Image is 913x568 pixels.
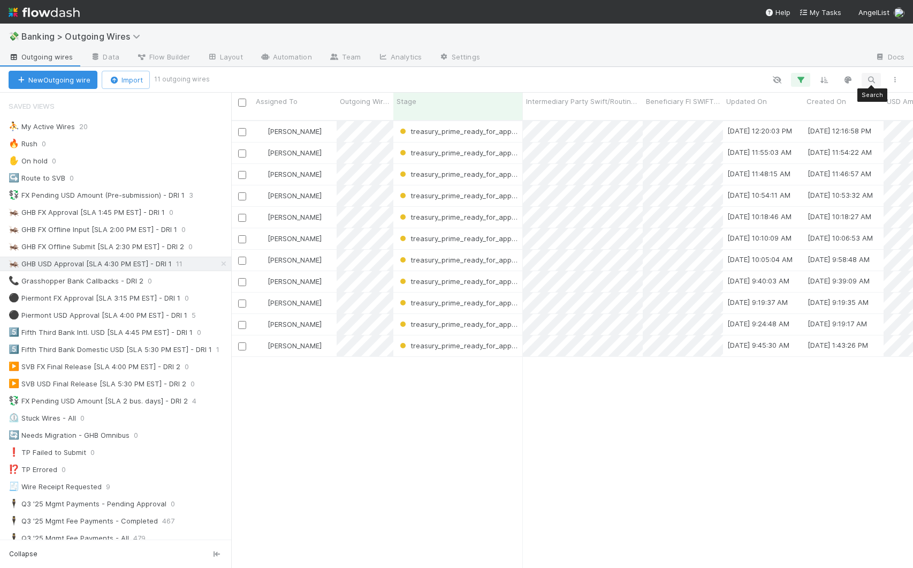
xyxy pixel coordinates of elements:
div: FX Pending USD Amount [SLA 2 bus. days] - DRI 2 [9,394,188,408]
span: 0 [42,137,57,151]
span: 479 [133,532,156,545]
span: 0 [185,360,200,373]
div: [DATE] 12:20:03 PM [727,125,792,136]
input: Toggle Row Selected [238,278,246,286]
input: Toggle Row Selected [238,321,246,329]
div: [DATE] 10:06:53 AM [808,233,873,243]
div: GHB USD Approval [SLA 4:30 PM EST] - DRI 1 [9,257,172,271]
img: avatar_5d1523cf-d377-42ee-9d1c-1d238f0f126b.png [257,320,266,328]
span: ▶️ [9,379,19,388]
div: treasury_prime_ready_for_approval [398,255,518,265]
span: Created On [807,96,846,107]
div: [PERSON_NAME] [257,276,322,287]
input: Toggle Row Selected [238,257,246,265]
div: [PERSON_NAME] [257,169,322,180]
div: treasury_prime_ready_for_approval [398,147,518,158]
div: GHB FX Offline Submit [SLA 2:30 PM EST] - DRI 2 [9,240,184,253]
div: [PERSON_NAME] [257,340,322,351]
span: 🦗 [9,259,19,268]
div: [DATE] 9:19:35 AM [808,297,869,308]
a: My Tasks [799,7,841,18]
div: [DATE] 10:10:09 AM [727,233,792,243]
img: avatar_5d1523cf-d377-42ee-9d1c-1d238f0f126b.png [257,213,266,221]
div: [DATE] 10:18:27 AM [808,211,871,222]
span: ▶️ [9,362,19,371]
div: TP Failed to Submit [9,446,86,459]
div: [PERSON_NAME] [257,255,322,265]
span: 5️⃣ [9,327,19,337]
span: Intermediary Party Swift/Routing Code [526,96,640,107]
span: Outgoing wires [9,51,73,62]
div: Fifth Third Bank Intl. USD [SLA 4:45 PM EST] - DRI 1 [9,326,193,339]
span: 0 [188,240,203,253]
div: My Active Wires [9,120,75,133]
span: Stage [397,96,416,107]
div: Grasshopper Bank Callbacks - DRI 2 [9,274,143,288]
div: [DATE] 11:54:22 AM [808,147,872,158]
span: ↪️ [9,173,19,182]
span: 4 [192,394,207,408]
img: avatar_5d1523cf-d377-42ee-9d1c-1d238f0f126b.png [257,256,266,264]
img: avatar_5d1523cf-d377-42ee-9d1c-1d238f0f126b.png [894,8,904,18]
span: [PERSON_NAME] [268,127,322,136]
div: [DATE] 9:19:37 AM [727,297,788,308]
input: Toggle Row Selected [238,128,246,136]
div: treasury_prime_ready_for_approval [398,340,518,351]
span: ⏲️ [9,413,19,422]
span: treasury_prime_ready_for_approval [398,191,528,200]
div: Q3 '25 Mgmt Fee Payments - Completed [9,514,158,528]
span: treasury_prime_ready_for_approval [398,256,528,264]
span: 0 [191,377,206,391]
span: [PERSON_NAME] [268,298,322,307]
span: 467 [162,514,185,528]
div: Stuck Wires - All [9,412,76,425]
span: 0 [62,463,77,476]
span: treasury_prime_ready_for_approval [398,298,528,307]
div: On hold [9,154,48,168]
span: ⚫ [9,293,19,302]
span: ⚫ [9,310,19,319]
div: [DATE] 9:39:09 AM [808,275,870,286]
div: [DATE] 10:05:04 AM [727,254,793,265]
div: [DATE] 12:16:58 PM [808,125,871,136]
div: treasury_prime_ready_for_approval [398,319,518,330]
span: 🕴️ [9,499,19,508]
div: Piermont USD Approval [SLA 4:00 PM EST] - DRI 1 [9,309,187,322]
span: 5️⃣ [9,345,19,354]
span: 3 [189,189,204,202]
span: [PERSON_NAME] [268,256,322,264]
div: treasury_prime_ready_for_approval [398,297,518,308]
div: [DATE] 10:18:46 AM [727,211,792,222]
span: 0 [169,206,184,219]
span: 0 [52,154,67,168]
span: 💱 [9,190,19,199]
div: [DATE] 11:48:15 AM [727,168,790,179]
a: Settings [430,49,489,66]
span: [PERSON_NAME] [268,341,322,350]
span: 0 [90,446,105,459]
div: [DATE] 9:19:17 AM [808,318,867,329]
span: 0 [181,223,196,236]
div: Piermont FX Approval [SLA 3:15 PM EST] - DRI 1 [9,292,180,305]
span: 1 [216,343,230,356]
span: Flow Builder [136,51,190,62]
div: [PERSON_NAME] [257,190,322,201]
div: Needs Migration - GHB Omnibus [9,429,130,442]
span: Banking > Outgoing Wires [21,31,146,42]
span: treasury_prime_ready_for_approval [398,170,528,178]
button: NewOutgoing wire [9,71,97,89]
input: Toggle Row Selected [238,342,246,350]
div: [PERSON_NAME] [257,297,322,308]
div: treasury_prime_ready_for_approval [398,276,518,287]
img: avatar_5d1523cf-d377-42ee-9d1c-1d238f0f126b.png [257,170,266,178]
div: [PERSON_NAME] [257,319,322,330]
div: FX Pending USD Amount (Pre-submission) - DRI 1 [9,189,185,202]
span: 🦗 [9,225,19,234]
span: [PERSON_NAME] [268,170,322,178]
div: [DATE] 9:45:30 AM [727,340,789,350]
img: avatar_5d1523cf-d377-42ee-9d1c-1d238f0f126b.png [257,341,266,350]
div: [DATE] 11:55:03 AM [727,147,792,158]
div: Rush [9,137,37,151]
span: 11 [176,257,193,271]
button: Import [102,71,150,89]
